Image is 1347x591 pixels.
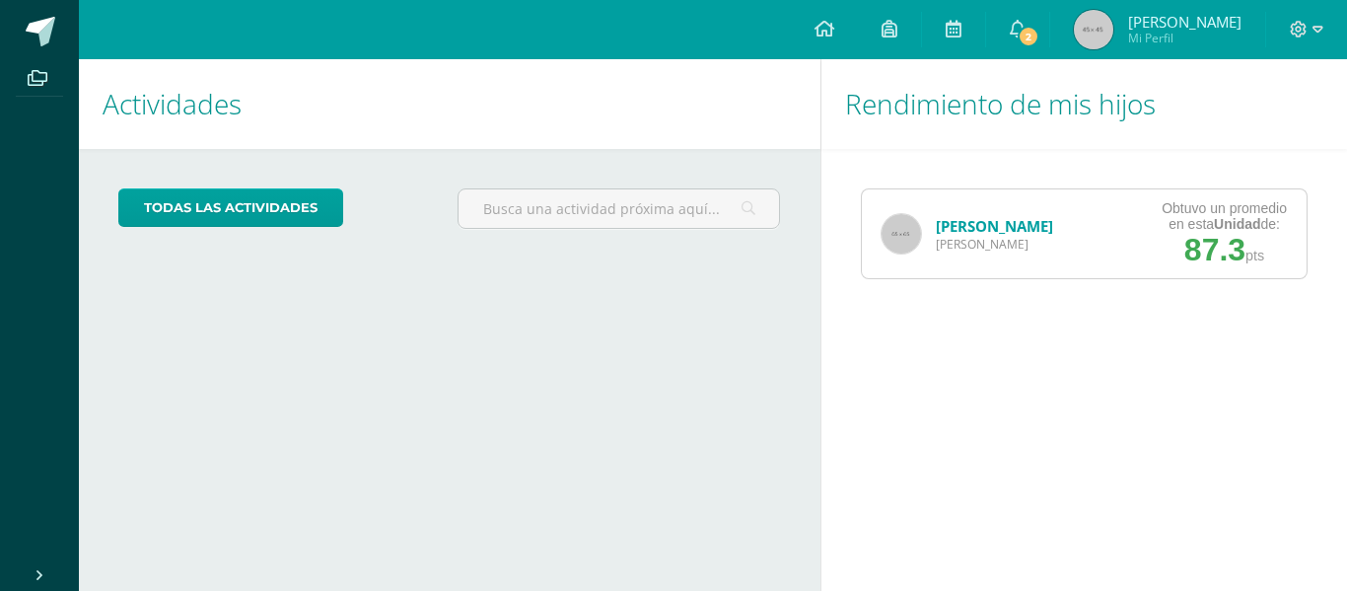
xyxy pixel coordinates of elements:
[1128,30,1241,46] span: Mi Perfil
[936,236,1053,253] span: [PERSON_NAME]
[1245,248,1264,263] span: pts
[118,188,343,227] a: todas las Actividades
[845,59,1324,149] h1: Rendimiento de mis hijos
[1214,216,1260,232] strong: Unidad
[459,189,780,228] input: Busca una actividad próxima aquí...
[1074,10,1113,49] img: 45x45
[1184,232,1245,267] span: 87.3
[936,216,1053,236] a: [PERSON_NAME]
[1162,200,1287,232] div: Obtuvo un promedio en esta de:
[882,214,921,254] img: 65x65
[1128,12,1241,32] span: [PERSON_NAME]
[1018,26,1039,47] span: 2
[103,59,797,149] h1: Actividades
